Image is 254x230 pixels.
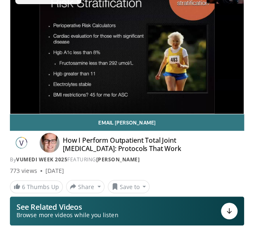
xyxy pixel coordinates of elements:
[10,114,244,131] a: Email [PERSON_NAME]
[16,156,67,163] a: Vumedi Week 2025
[45,167,64,175] div: [DATE]
[10,136,33,149] img: Vumedi Week 2025
[10,196,244,225] button: See Related Videos Browse more videos while you listen
[40,133,59,153] img: Avatar
[10,156,244,163] div: By FEATURING
[66,180,104,193] button: Share
[10,180,63,193] a: 6 Thumbs Up
[17,211,118,219] span: Browse more videos while you listen
[63,136,228,153] h4: How I Perform Outpatient Total Joint [MEDICAL_DATA]: Protocols That Work
[108,180,150,193] button: Save to
[17,203,118,211] p: See Related Videos
[96,156,140,163] a: [PERSON_NAME]
[10,167,37,175] span: 773 views
[22,183,25,191] span: 6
